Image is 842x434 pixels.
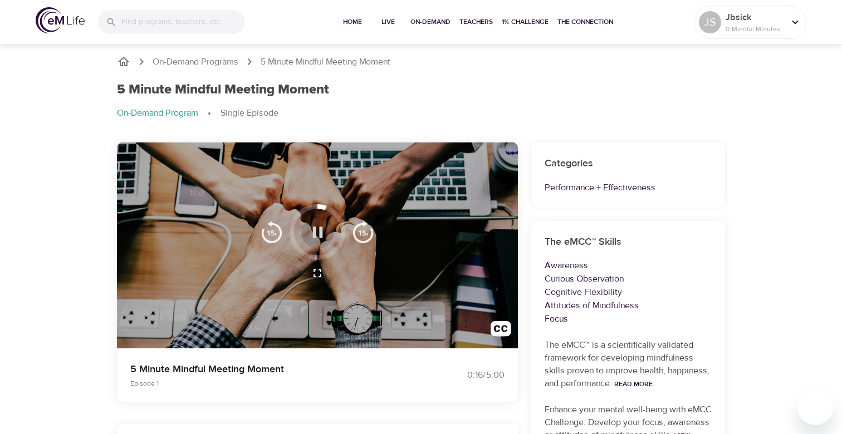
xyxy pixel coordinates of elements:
p: Episode 1 [130,378,408,388]
div: 0:16 / 5:00 [421,369,505,382]
p: Single Episode [221,107,278,120]
span: Live [375,16,402,28]
h6: The eMCC™ Skills [545,234,712,250]
h1: 5 Minute Mindful Meeting Moment [117,82,329,98]
button: Transcript/Closed Captions (c) [484,314,518,348]
span: 1% Challenge [502,16,549,28]
span: Teachers [459,16,493,28]
p: 5 Minute Mindful Meeting Moment [261,56,390,68]
a: Read More [614,379,653,388]
p: Awareness [545,259,712,272]
span: Home [339,16,366,28]
nav: breadcrumb [117,107,725,120]
a: On-Demand Programs [153,56,238,68]
img: 15s_next.svg [352,221,374,243]
iframe: Button to launch messaging window [797,389,833,425]
img: 15s_prev.svg [261,221,283,243]
h6: Categories [545,156,712,172]
p: 0 Mindful Minutes [726,24,785,34]
p: Focus [545,312,712,325]
nav: breadcrumb [117,55,725,68]
img: logo [36,7,85,33]
p: Cognitive Flexibility [545,285,712,299]
span: On-Demand [410,16,451,28]
p: On-Demand Program [117,107,198,120]
input: Find programs, teachers, etc... [121,10,245,34]
p: Jbsick [726,11,785,24]
p: 5 Minute Mindful Meeting Moment [130,362,408,377]
div: JS [699,11,721,33]
span: The Connection [557,16,613,28]
p: Attitudes of Mindfulness [545,299,712,312]
img: open_caption.svg [491,321,511,342]
p: Curious Observation [545,272,712,285]
p: Performance + Effectiveness [545,181,712,194]
p: The eMCC™ is a scientifically validated framework for developing mindfulness skills proven to imp... [545,339,712,390]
